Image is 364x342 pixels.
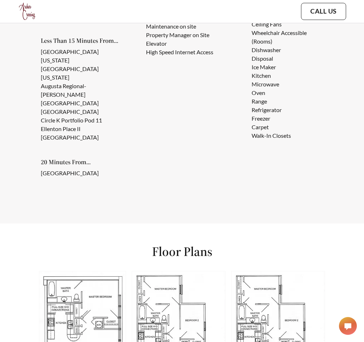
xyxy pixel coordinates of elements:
[252,63,319,71] li: Ice Maker
[41,65,108,82] li: [GEOGRAPHIC_DATA][US_STATE]
[252,46,319,54] li: Dishwasher
[146,22,213,31] li: Maintenance on site
[41,125,108,133] li: Ellenton Place II
[41,159,110,165] h5: 20 Minutes From...
[252,131,319,140] li: Walk-In Closets
[252,20,319,29] li: Ceiling Fans
[252,89,319,97] li: Oven
[252,114,319,123] li: Freezer
[41,107,108,116] li: [GEOGRAPHIC_DATA]
[252,97,319,106] li: Range
[41,116,108,125] li: Circle K Portfolio Pod 11
[310,7,337,15] a: Call Us
[252,106,319,114] li: Refrigerator
[252,123,319,131] li: Carpet
[41,169,99,177] li: [GEOGRAPHIC_DATA]
[146,31,213,39] li: Property Manager on Site
[41,82,108,107] li: Augusta Regional-[PERSON_NAME][GEOGRAPHIC_DATA]
[41,47,108,65] li: [GEOGRAPHIC_DATA][US_STATE]
[41,133,108,142] li: [GEOGRAPHIC_DATA]
[152,243,212,260] h1: Floor Plans
[252,29,319,46] li: Wheelchair Accessible (Rooms)
[252,54,319,63] li: Disposal
[301,3,346,20] button: Call Us
[146,39,213,48] li: Elevator
[252,80,319,89] li: Microwave
[18,2,37,21] img: Company logo
[146,48,213,56] li: High Speed Internet Access
[252,71,319,80] li: Kitchen
[41,37,120,44] h5: Less Than 15 Minutes From...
